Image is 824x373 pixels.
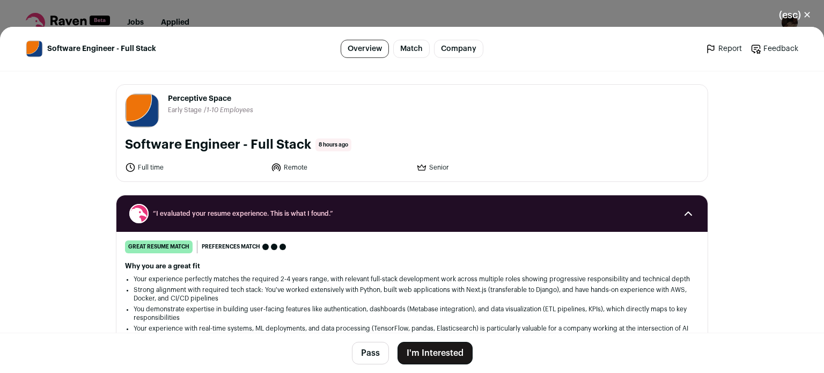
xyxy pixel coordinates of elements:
li: You demonstrate expertise in building user-facing features like authentication, dashboards (Metab... [134,305,690,322]
span: 8 hours ago [315,138,351,151]
li: Your experience with real-time systems, ML deployments, and data processing (TensorFlow, pandas, ... [134,324,690,341]
li: Senior [416,162,556,173]
li: Remote [271,162,410,173]
a: Match [393,40,430,58]
h2: Why you are a great fit [125,262,699,270]
span: Perceptive Space [168,93,253,104]
span: Software Engineer - Full Stack [47,43,156,54]
li: Early Stage [168,106,204,114]
button: I'm Interested [398,342,473,364]
span: “I evaluated your resume experience. This is what I found.” [153,209,671,218]
a: Company [434,40,483,58]
div: great resume match [125,240,193,253]
li: / [204,106,253,114]
span: 1-10 Employees [207,107,253,113]
img: b66d271da138bff6516c32c7371c948c11655596ef4d2ede264272552620a1c8.jpg [26,41,42,57]
a: Feedback [751,43,798,54]
a: Overview [341,40,389,58]
button: Close modal [766,3,824,27]
img: b66d271da138bff6516c32c7371c948c11655596ef4d2ede264272552620a1c8.jpg [126,94,159,127]
li: Strong alignment with required tech stack: You've worked extensively with Python, built web appli... [134,286,690,303]
h1: Software Engineer - Full Stack [125,136,311,153]
span: Preferences match [202,242,260,252]
button: Pass [352,342,389,364]
li: Your experience perfectly matches the required 2-4 years range, with relevant full-stack developm... [134,275,690,283]
a: Report [705,43,742,54]
li: Full time [125,162,264,173]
